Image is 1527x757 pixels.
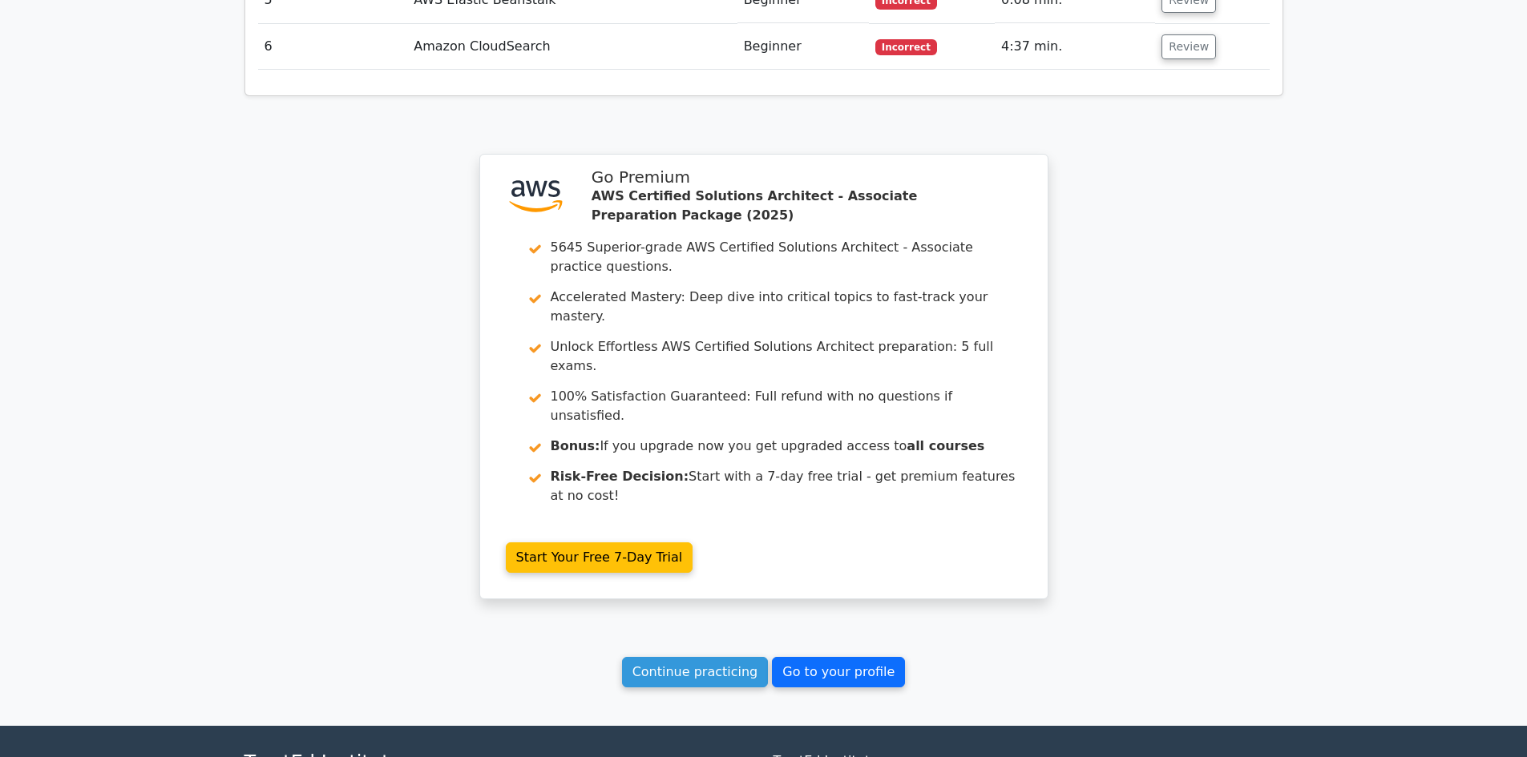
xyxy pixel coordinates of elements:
a: Start Your Free 7-Day Trial [506,542,693,573]
td: 6 [258,24,408,70]
span: Incorrect [875,39,937,55]
td: Amazon CloudSearch [407,24,737,70]
a: Continue practicing [622,657,769,687]
td: Beginner [737,24,869,70]
td: 4:37 min. [995,24,1155,70]
button: Review [1161,34,1216,59]
a: Go to your profile [772,657,905,687]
